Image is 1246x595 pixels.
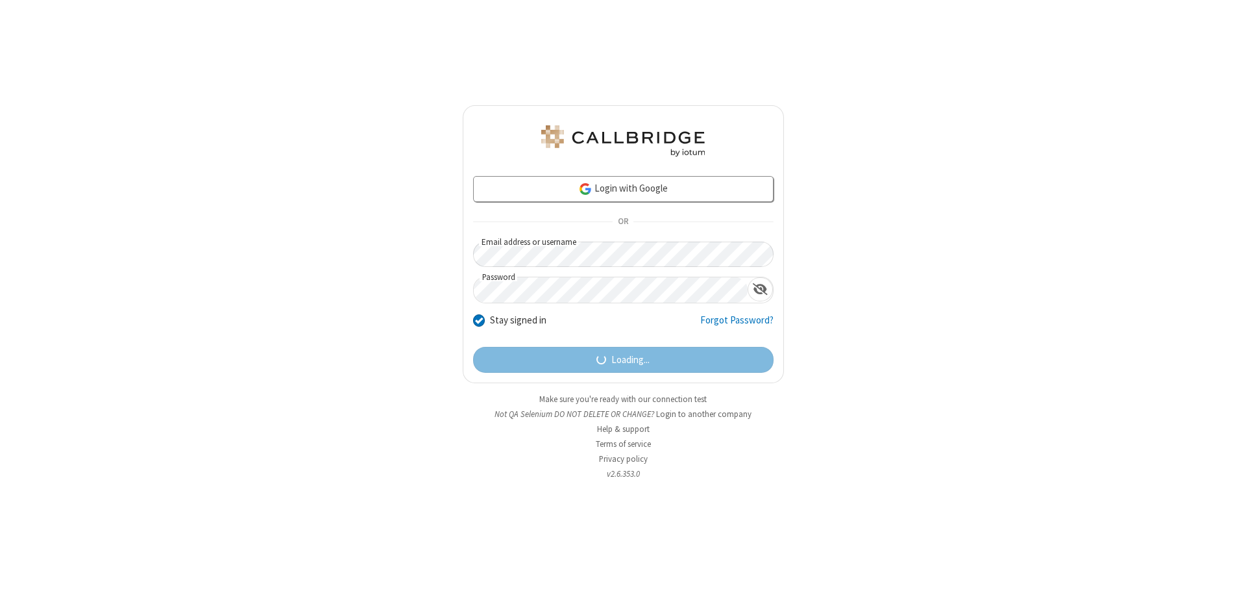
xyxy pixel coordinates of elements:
a: Forgot Password? [700,313,774,338]
input: Password [474,277,748,303]
span: OR [613,213,633,231]
a: Privacy policy [599,453,648,464]
a: Make sure you're ready with our connection test [539,394,707,405]
li: Not QA Selenium DO NOT DELETE OR CHANGE? [463,408,784,420]
a: Terms of service [596,438,651,449]
div: Show password [748,277,773,301]
label: Stay signed in [490,313,546,328]
input: Email address or username [473,242,774,267]
li: v2.6.353.0 [463,468,784,480]
button: Loading... [473,347,774,373]
a: Login with Google [473,176,774,202]
img: google-icon.png [578,182,592,196]
a: Help & support [597,424,650,435]
button: Login to another company [656,408,751,420]
span: Loading... [611,353,650,368]
img: QA Selenium DO NOT DELETE OR CHANGE [539,125,707,157]
iframe: Chat [1214,561,1236,586]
